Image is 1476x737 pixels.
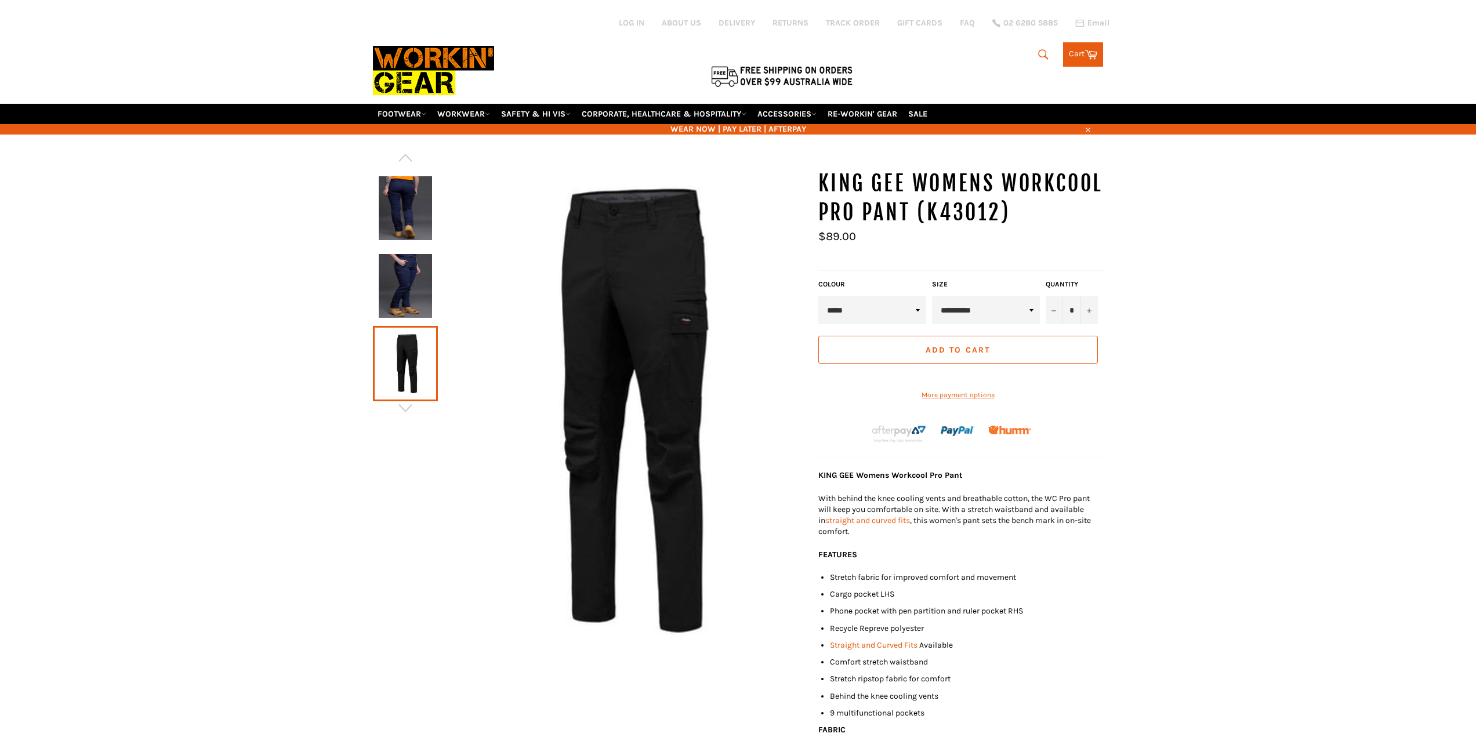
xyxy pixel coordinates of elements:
[1046,296,1063,324] button: Reduce item quantity by one
[1063,42,1103,67] a: Cart
[825,515,910,525] a: straight and curved fits
[709,64,854,88] img: Flat $9.95 shipping Australia wide
[830,640,917,650] a: Straight and Curved Fits
[438,169,807,650] img: KING GEE Womens Workcool Pro Pant (K43012) - Workin' Gear
[379,176,432,240] img: KING GEE Womens Workcool Pro Pant - Workin Gear
[373,38,494,103] img: Workin Gear leaders in Workwear, Safety Boots, PPE, Uniforms. Australia's No.1 in Workwear
[719,17,755,28] a: DELIVERY
[818,725,846,735] strong: FABRIC
[1087,19,1109,27] span: Email
[830,640,1104,651] li: Available
[577,104,751,124] a: CORPORATE, HEALTHCARE & HOSPITALITY
[1075,19,1109,28] a: Email
[826,17,880,28] a: TRACK ORDER
[932,279,1040,289] label: Size
[904,104,932,124] a: SALE
[823,104,902,124] a: RE-WORKIN' GEAR
[830,623,1104,634] li: Recycle Repreve polyester
[818,230,856,243] span: $89.00
[662,17,701,28] a: ABOUT US
[818,279,926,289] label: COLOUR
[818,336,1098,364] button: Add to Cart
[830,691,938,701] span: Behind the knee cooling vents
[830,605,1104,616] li: Phone pocket with pen partition and ruler pocket RHS
[830,708,924,718] span: 9 multifunctional pockets
[818,493,1090,526] span: With behind the knee cooling vents and breathable cotton, the WC Pro pant will keep you comfortab...
[926,345,990,355] span: Add to Cart
[941,414,975,448] img: paypal.png
[992,19,1058,27] a: 02 6280 5885
[818,550,857,560] strong: FEATURES
[871,424,927,444] img: Afterpay-Logo-on-dark-bg_large.png
[373,124,1104,135] span: WEAR NOW | PAY LATER | AFTERPAY
[1046,279,1098,289] label: Quantity
[373,104,431,124] a: FOOTWEAR
[379,254,432,318] img: KING GEE Womens Workcool Pro Pant - Workin Gear
[830,674,951,684] span: Stretch ripstop fabric for comfort
[830,589,1104,600] li: Cargo pocket LHS
[773,17,808,28] a: RETURNS
[988,426,1031,434] img: Humm_core_logo_RGB-01_300x60px_small_195d8312-4386-4de7-b182-0ef9b6303a37.png
[496,104,575,124] a: SAFETY & HI VIS
[1003,19,1058,27] span: 02 6280 5885
[960,17,975,28] a: FAQ
[433,104,495,124] a: WORKWEAR
[1080,296,1098,324] button: Increase item quantity by one
[818,390,1098,400] a: More payment options
[830,657,928,667] span: Comfort stretch waistband
[753,104,821,124] a: ACCESSORIES
[830,572,1104,583] li: Stretch fabric for improved comfort and movement
[818,515,1091,536] span: , this women's pant sets the bench mark in on-site comfort.
[818,169,1104,227] h1: KING GEE Womens Workcool Pro Pant (K43012)
[897,17,942,28] a: GIFT CARDS
[619,18,644,28] a: Log in
[818,470,963,480] strong: KING GEE Womens Workcool Pro Pant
